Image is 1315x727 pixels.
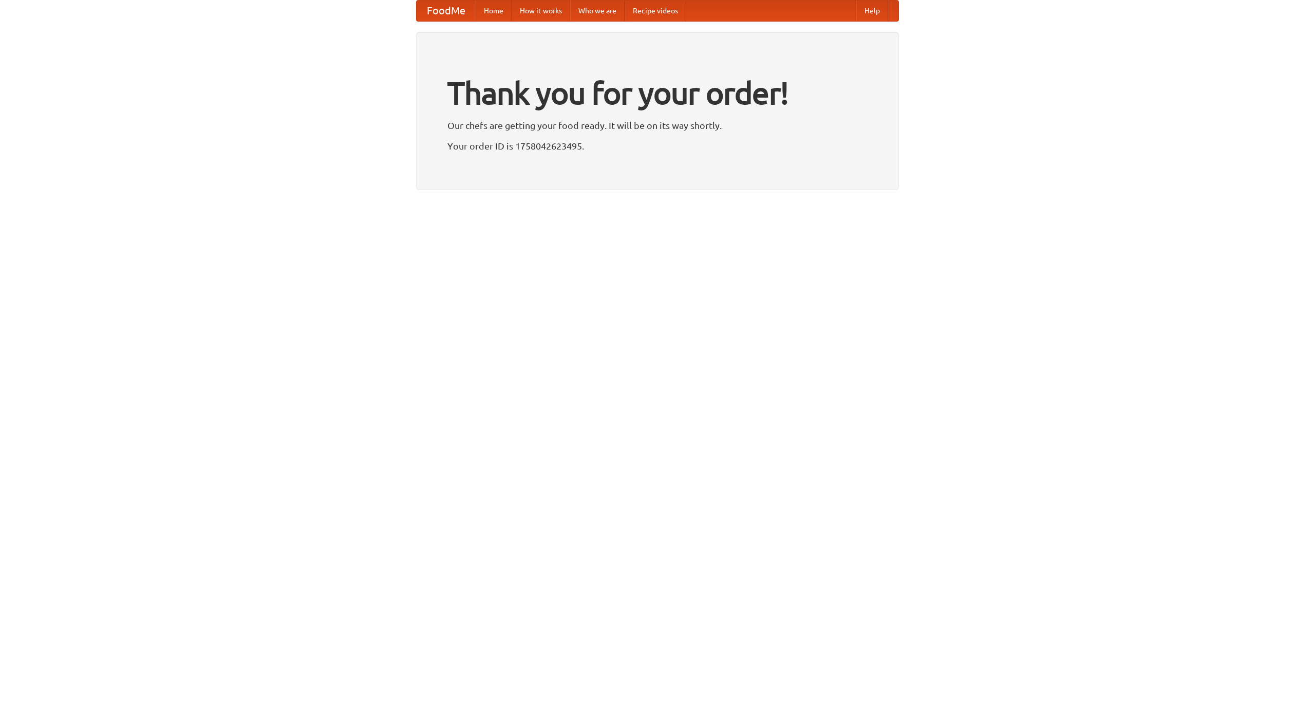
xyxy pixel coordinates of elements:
p: Our chefs are getting your food ready. It will be on its way shortly. [447,118,868,133]
a: Home [476,1,512,21]
a: How it works [512,1,570,21]
p: Your order ID is 1758042623495. [447,138,868,154]
a: Recipe videos [625,1,686,21]
a: Who we are [570,1,625,21]
a: FoodMe [417,1,476,21]
a: Help [856,1,888,21]
h1: Thank you for your order! [447,68,868,118]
